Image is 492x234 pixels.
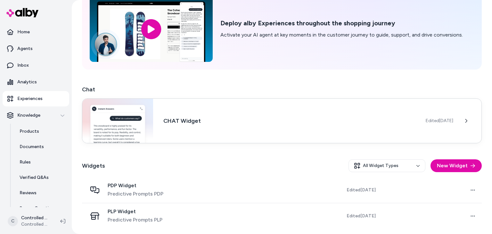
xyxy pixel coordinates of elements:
a: Documents [13,139,69,155]
span: Edited [DATE] [347,213,376,219]
p: Reviews [20,190,37,196]
span: Predictive Prompts PDP [108,190,163,198]
p: Agents [17,46,33,52]
p: Analytics [17,79,37,85]
img: Chat widget [82,99,153,143]
a: Survey Questions [13,201,69,216]
p: Rules [20,159,31,165]
a: Experiences [3,91,69,106]
a: Chat widgetCHAT WidgetEdited[DATE] [82,99,482,144]
button: CControlled Chaos ShopifyControlled Chaos [4,211,55,231]
p: Documents [20,144,44,150]
p: Experiences [17,96,43,102]
h2: Deploy alby Experiences throughout the shopping journey [220,19,463,27]
a: Products [13,124,69,139]
h2: Widgets [82,161,105,170]
img: alby Logo [6,8,38,17]
button: New Widget [430,159,482,172]
button: Knowledge [3,108,69,123]
a: Verified Q&As [13,170,69,185]
h3: CHAT Widget [163,116,415,125]
a: Rules [13,155,69,170]
h2: Chat [82,85,482,94]
span: PDP Widget [108,182,163,189]
p: Controlled Chaos Shopify [21,215,50,221]
a: Home [3,24,69,40]
span: PLP Widget [108,208,162,215]
a: Reviews [13,185,69,201]
span: Predictive Prompts PLP [108,216,162,224]
p: Survey Questions [20,205,56,212]
button: All Widget Types [348,159,425,172]
a: Inbox [3,58,69,73]
p: Inbox [17,62,29,69]
span: Edited [DATE] [347,187,376,193]
span: Controlled Chaos [21,221,50,228]
p: Home [17,29,30,35]
p: Verified Q&As [20,174,49,181]
p: Knowledge [17,112,40,119]
p: Activate your AI agent at key moments in the customer journey to guide, support, and drive conver... [220,31,463,39]
a: Agents [3,41,69,56]
a: Analytics [3,74,69,90]
span: C [8,216,18,226]
span: Edited [DATE] [426,118,453,124]
p: Products [20,128,39,135]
